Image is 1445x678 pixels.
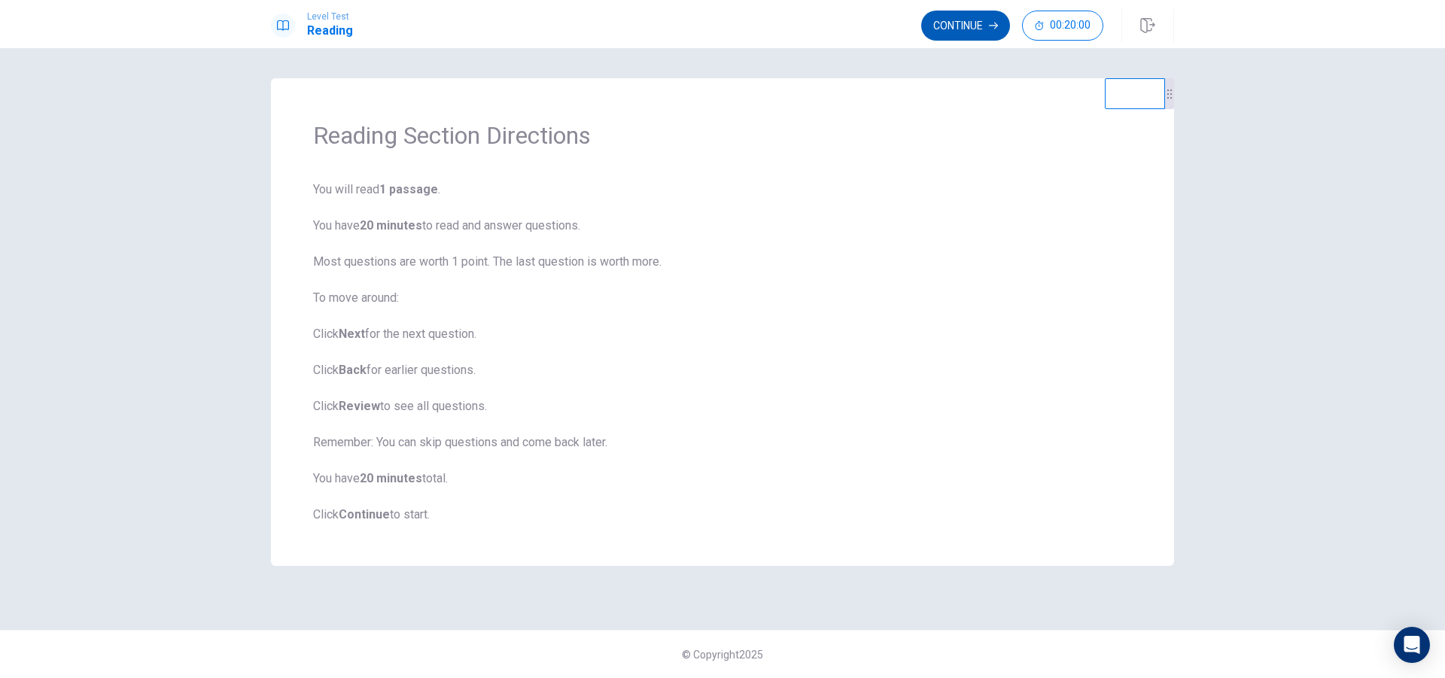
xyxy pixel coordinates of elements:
[339,363,367,377] b: Back
[1394,627,1430,663] div: Open Intercom Messenger
[313,181,1132,524] span: You will read . You have to read and answer questions. Most questions are worth 1 point. The last...
[921,11,1010,41] button: Continue
[339,399,380,413] b: Review
[339,327,365,341] b: Next
[360,218,422,233] b: 20 minutes
[379,182,438,196] b: 1 passage
[313,120,1132,150] h1: Reading Section Directions
[307,11,353,22] span: Level Test
[339,507,390,521] b: Continue
[307,22,353,40] h1: Reading
[1050,20,1091,32] span: 00:20:00
[360,471,422,485] b: 20 minutes
[1022,11,1103,41] button: 00:20:00
[682,649,763,661] span: © Copyright 2025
